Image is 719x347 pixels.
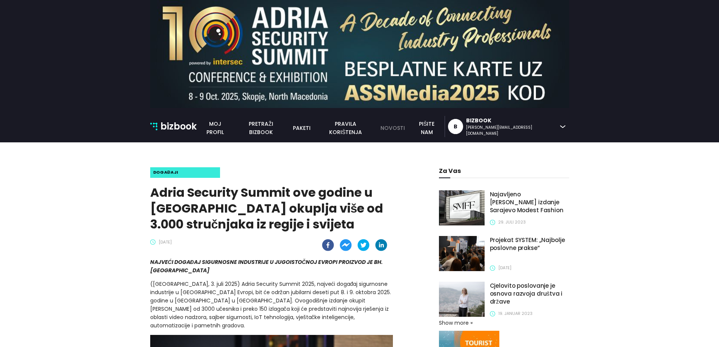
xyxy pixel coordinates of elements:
img: bizbook [150,123,158,130]
a: Moj profil [197,120,234,136]
span: clock-circle [490,311,495,316]
div: Bizbook [466,117,556,125]
button: facebook [322,239,334,251]
span: događaji [153,169,179,176]
div: B [454,119,457,134]
button: linkedin [375,239,387,251]
a: paketi [288,124,315,132]
button: twitter [357,239,370,251]
a: Cjelovito poslovanje je osnova razvoja društva i države [490,282,569,308]
button: Show more» [439,319,477,327]
button: facebookmessenger [340,239,352,251]
h1: Adria Security Summit ove godine u [GEOGRAPHIC_DATA] okuplja više od 3.000 stručnjaka iz regije i... [150,185,393,232]
span: Show more [439,319,469,327]
img: Cjelovito poslovanje je osnova razvoja društva i države [439,282,484,317]
a: pravila korištenja [315,120,376,136]
a: bizbook [150,119,197,134]
p: bizbook [160,119,197,134]
h1: za vas [439,167,569,174]
a: pretraži bizbook [234,120,288,136]
div: [PERSON_NAME][EMAIL_ADDRESS][DOMAIN_NAME] [466,125,556,137]
span: 19. januar 2023 [498,310,533,317]
span: clock-circle [490,220,495,225]
img: Projekat SYSTEM: „Najbolje poslovne prakse” [439,236,484,271]
a: Projekat SYSTEM: „Najbolje poslovne prakse” [490,236,569,255]
strong: NAJVEĆI DOGAĐAJ SIGURNOSNE INDUSTRIJE U JUGOISTOČNOJ EVROPI PROIZVOD JE BH. [GEOGRAPHIC_DATA] [150,258,383,274]
span: 29. juli 2023 [498,219,526,225]
h1: Cjelovito poslovanje je osnova razvoja društva i države [490,282,569,305]
a: pišite nam [409,120,444,136]
span: clock-circle [150,239,156,245]
h1: Projekat SYSTEM: „Najbolje poslovne prakse” [490,236,569,252]
img: Najavljeno je treće izdanje Sarajevo Modest Fashion Festivala od 15. do 24.08.2023. godine [439,190,484,225]
span: clock-circle [490,265,495,271]
h1: Najavljeno [PERSON_NAME] izdanje Sarajevo Modest Fashion Festivala od 15. do [DATE]. godine [490,190,569,214]
p: ([GEOGRAPHIC_DATA], 3. juli 2025) Adria Security Summit 2025, najveći događaj sigurnosne industri... [150,280,393,330]
a: novosti [376,124,409,132]
span: [DATE] [159,239,172,245]
span: » [468,322,476,324]
a: Najavljeno [PERSON_NAME] izdanje Sarajevo Modest Fashion Festivala od 15. do [DATE]. godine [490,190,569,217]
span: [DATE] [498,265,511,271]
